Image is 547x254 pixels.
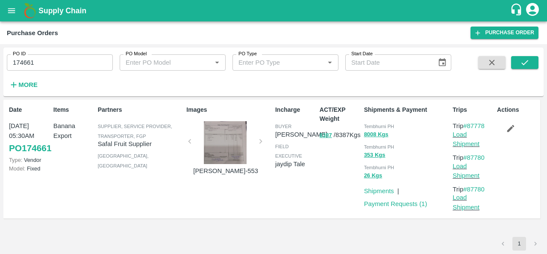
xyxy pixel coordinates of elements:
[453,185,494,194] p: Trip
[13,51,26,57] label: PO ID
[364,171,382,181] button: 26 Kgs
[9,105,50,114] p: Date
[364,200,427,207] a: Payment Requests (1)
[364,124,394,129] span: Tembhurni PH
[126,51,147,57] label: PO Model
[453,153,494,162] p: Trip
[53,105,94,114] p: Items
[98,139,183,149] p: Safal Fruit Supplier
[212,57,223,68] button: Open
[320,131,332,140] button: 8387
[453,105,494,114] p: Trips
[512,237,526,251] button: page 1
[122,57,198,68] input: Enter PO Model
[9,140,51,156] a: PO174661
[9,157,22,163] span: Type:
[495,237,544,251] nav: pagination navigation
[364,165,394,170] span: Tembhurni PH
[364,188,394,194] a: Shipments
[238,51,257,57] label: PO Type
[7,27,58,39] div: Purchase Orders
[98,105,183,114] p: Partners
[364,144,394,149] span: Tembhurni PH
[434,54,450,71] button: Choose date
[394,183,399,196] div: |
[275,124,291,129] span: buyer
[364,105,450,114] p: Shipments & Payment
[463,186,485,193] a: #87780
[9,121,50,140] p: [DATE] 05:30AM
[320,105,361,123] p: ACT/EXP Weight
[275,130,327,139] p: [PERSON_NAME]
[21,2,38,19] img: logo
[53,121,94,140] p: Banana Export
[186,105,272,114] p: Images
[38,5,510,17] a: Supply Chain
[2,1,21,21] button: open drawer
[98,153,149,168] span: [GEOGRAPHIC_DATA] , [GEOGRAPHIC_DATA]
[345,54,431,71] input: Start Date
[510,3,525,18] div: customer-support
[38,6,86,15] b: Supply Chain
[9,164,50,173] p: Fixed
[235,57,311,68] input: Enter PO Type
[453,163,479,179] a: Load Shipment
[453,121,494,131] p: Trip
[364,150,385,160] button: 353 Kgs
[9,165,25,172] span: Model:
[525,2,540,20] div: account of current user
[18,81,38,88] strong: More
[193,166,257,176] p: [PERSON_NAME]-553
[471,27,538,39] a: Purchase Order
[453,194,479,210] a: Load Shipment
[9,156,50,164] p: Vendor
[463,123,485,129] a: #87778
[275,159,316,169] p: jaydip Tale
[351,51,373,57] label: Start Date
[275,105,316,114] p: Incharge
[364,130,388,140] button: 8008 Kgs
[98,124,172,138] span: Supplier, Service Provider, Transporter, FGP
[7,78,40,92] button: More
[320,130,361,140] p: / 8387 Kgs
[497,105,538,114] p: Actions
[7,54,113,71] input: Enter PO ID
[463,154,485,161] a: #87780
[453,131,479,147] a: Load Shipment
[324,57,335,68] button: Open
[275,144,302,158] span: field executive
